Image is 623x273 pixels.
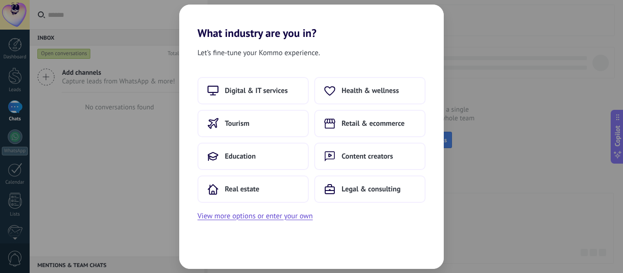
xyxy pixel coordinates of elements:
span: Legal & consulting [342,185,400,194]
span: Tourism [225,119,249,128]
button: View more options or enter your own [197,210,313,222]
button: Tourism [197,110,309,137]
span: Let’s fine-tune your Kommo experience. [197,47,320,59]
span: Content creators [342,152,393,161]
button: Retail & ecommerce [314,110,426,137]
h2: What industry are you in? [179,5,444,40]
span: Digital & IT services [225,86,288,95]
button: Legal & consulting [314,175,426,203]
span: Real estate [225,185,260,194]
button: Education [197,143,309,170]
button: Content creators [314,143,426,170]
span: Education [225,152,256,161]
span: Retail & ecommerce [342,119,405,128]
button: Health & wellness [314,77,426,104]
button: Real estate [197,175,309,203]
span: Health & wellness [342,86,399,95]
button: Digital & IT services [197,77,309,104]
